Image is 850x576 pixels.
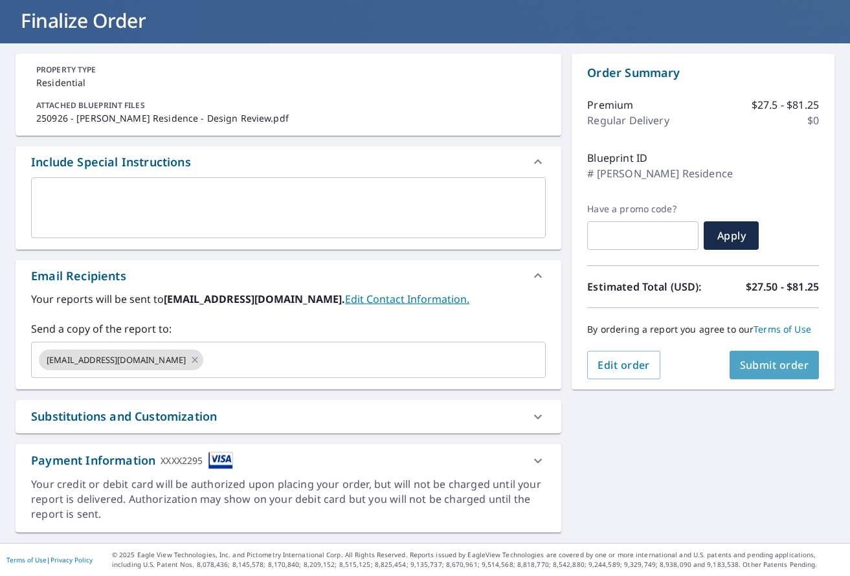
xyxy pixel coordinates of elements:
[807,113,819,128] p: $0
[161,452,203,469] div: XXXX2295
[746,279,819,294] p: $27.50 - $81.25
[752,97,819,113] p: $27.5 - $81.25
[36,111,541,125] p: 250926 - [PERSON_NAME] Residence - Design Review.pdf
[112,550,844,570] p: © 2025 Eagle View Technologies, Inc. and Pictometry International Corp. All Rights Reserved. Repo...
[345,292,469,306] a: EditContactInfo
[31,267,126,285] div: Email Recipients
[16,444,561,477] div: Payment InformationXXXX2295cardImage
[704,221,759,250] button: Apply
[587,150,647,166] p: Blueprint ID
[16,260,561,291] div: Email Recipients
[36,64,541,76] p: PROPERTY TYPE
[31,321,546,337] label: Send a copy of the report to:
[587,324,819,335] p: By ordering a report you agree to our
[6,555,47,564] a: Terms of Use
[16,146,561,177] div: Include Special Instructions
[31,291,546,307] label: Your reports will be sent to
[587,279,703,294] p: Estimated Total (USD):
[36,100,541,111] p: ATTACHED BLUEPRINT FILES
[36,76,541,89] p: Residential
[587,166,733,181] p: # [PERSON_NAME] Residence
[31,153,191,171] div: Include Special Instructions
[587,203,699,215] label: Have a promo code?
[587,351,660,379] button: Edit order
[754,323,811,335] a: Terms of Use
[587,97,633,113] p: Premium
[16,7,834,34] h1: Finalize Order
[587,113,669,128] p: Regular Delivery
[31,452,233,469] div: Payment Information
[714,228,748,243] span: Apply
[16,400,561,433] div: Substitutions and Customization
[31,477,546,522] div: Your credit or debit card will be authorized upon placing your order, but will not be charged unt...
[598,358,650,372] span: Edit order
[39,349,203,370] div: [EMAIL_ADDRESS][DOMAIN_NAME]
[31,408,217,425] div: Substitutions and Customization
[208,452,233,469] img: cardImage
[39,354,194,366] span: [EMAIL_ADDRESS][DOMAIN_NAME]
[587,64,819,82] p: Order Summary
[50,555,93,564] a: Privacy Policy
[740,358,809,372] span: Submit order
[730,351,820,379] button: Submit order
[164,292,345,306] b: [EMAIL_ADDRESS][DOMAIN_NAME].
[6,556,93,564] p: |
